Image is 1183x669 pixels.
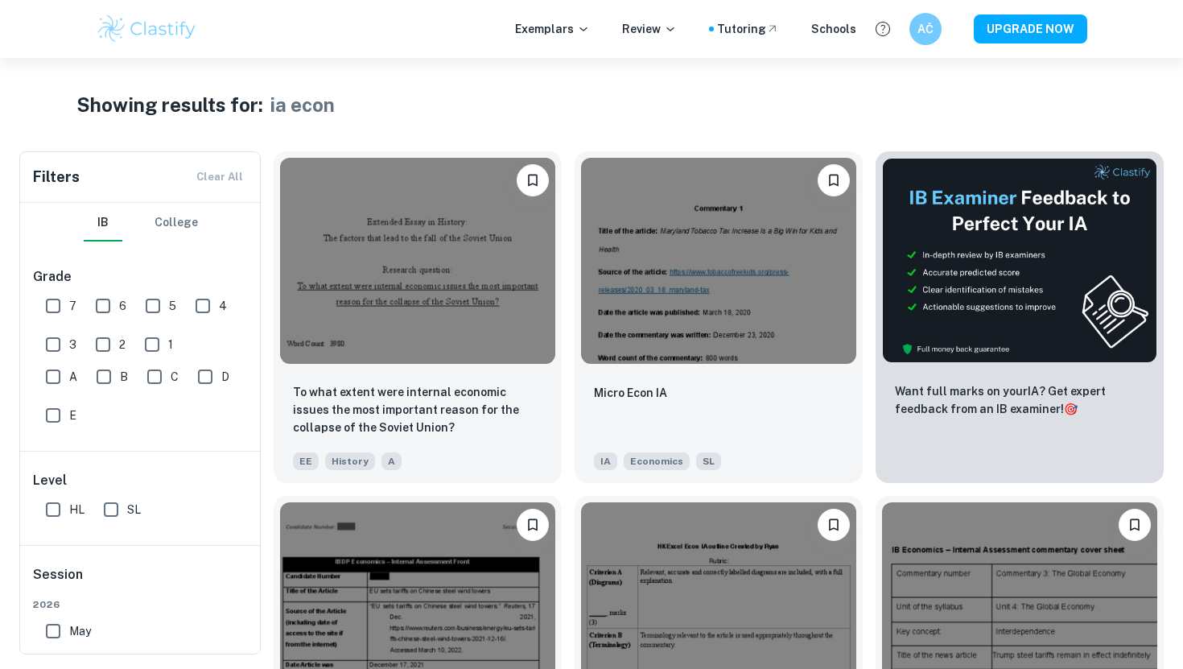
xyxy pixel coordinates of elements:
[33,565,249,597] h6: Session
[818,164,850,196] button: Bookmark
[515,20,590,38] p: Exemplars
[69,297,76,315] span: 7
[69,407,76,424] span: E
[119,336,126,353] span: 2
[274,151,562,483] a: BookmarkTo what extent were internal economic issues the most important reason for the collapse o...
[155,203,198,242] button: College
[33,471,249,490] h6: Level
[818,509,850,541] button: Bookmark
[96,13,198,45] img: Clastify logo
[84,203,198,242] div: Filter type choice
[168,336,173,353] span: 1
[127,501,141,518] span: SL
[119,297,126,315] span: 6
[622,20,677,38] p: Review
[270,90,335,119] h1: ia econ
[575,151,863,483] a: BookmarkMicro Econ IAIAEconomicsSL
[974,14,1087,43] button: UPGRADE NOW
[717,20,779,38] a: Tutoring
[882,158,1157,363] img: Thumbnail
[219,297,227,315] span: 4
[84,203,122,242] button: IB
[895,382,1144,418] p: Want full marks on your IA ? Get expert feedback from an IB examiner!
[69,368,77,386] span: A
[293,452,319,470] span: EE
[624,452,690,470] span: Economics
[120,368,128,386] span: B
[517,509,549,541] button: Bookmark
[696,452,721,470] span: SL
[280,158,555,364] img: History EE example thumbnail: To what extent were internal economic is
[594,384,667,402] p: Micro Econ IA
[33,166,80,188] h6: Filters
[69,501,84,518] span: HL
[1119,509,1151,541] button: Bookmark
[381,452,402,470] span: A
[517,164,549,196] button: Bookmark
[69,336,76,353] span: 3
[811,20,856,38] a: Schools
[171,368,179,386] span: C
[69,622,91,640] span: May
[876,151,1164,483] a: ThumbnailWant full marks on yourIA? Get expert feedback from an IB examiner!
[917,20,935,38] h6: AČ
[33,267,249,287] h6: Grade
[293,383,542,436] p: To what extent were internal economic issues the most important reason for the collapse of the So...
[33,597,249,612] span: 2026
[169,297,176,315] span: 5
[581,158,856,364] img: Economics IA example thumbnail: Micro Econ IA
[325,452,375,470] span: History
[76,90,263,119] h1: Showing results for:
[594,452,617,470] span: IA
[1064,403,1078,415] span: 🎯
[869,15,897,43] button: Help and Feedback
[909,13,942,45] button: AČ
[221,368,229,386] span: D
